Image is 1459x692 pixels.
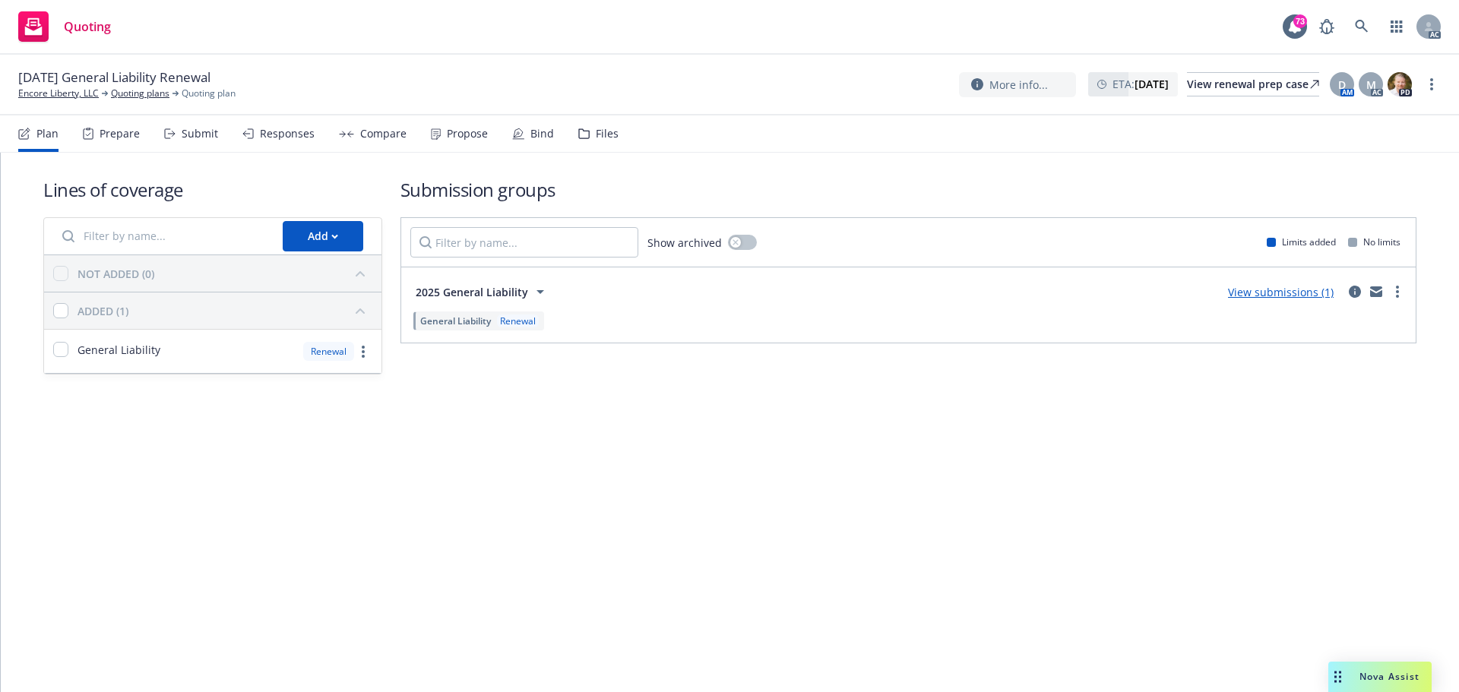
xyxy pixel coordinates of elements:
div: Limits added [1267,235,1336,248]
div: Add [308,222,338,251]
a: circleInformation [1346,283,1364,301]
span: Show archived [647,235,722,251]
span: M [1366,77,1376,93]
span: ETA : [1112,76,1169,92]
div: View renewal prep case [1187,73,1319,96]
button: ADDED (1) [78,299,372,323]
input: Filter by name... [53,221,274,251]
a: more [354,343,372,361]
div: Prepare [100,128,140,140]
a: Report a Bug [1312,11,1342,42]
a: Encore Liberty, LLC [18,87,99,100]
span: More info... [989,77,1048,93]
a: Search [1347,11,1377,42]
h1: Lines of coverage [43,177,382,202]
img: photo [1388,72,1412,96]
button: Nova Assist [1328,662,1432,692]
div: Compare [360,128,407,140]
button: 2025 General Liability [410,276,555,307]
a: Switch app [1381,11,1412,42]
strong: [DATE] [1135,77,1169,91]
div: No limits [1348,235,1400,248]
button: More info... [959,72,1076,97]
a: Quoting plans [111,87,169,100]
div: Bind [530,128,554,140]
div: Drag to move [1328,662,1347,692]
span: Quoting plan [182,87,236,100]
span: D [1338,77,1346,93]
div: Responses [260,128,315,140]
span: Quoting [64,21,111,33]
a: Quoting [12,5,117,48]
span: 2025 General Liability [416,284,528,300]
div: Propose [447,128,488,140]
a: more [1388,283,1407,301]
button: NOT ADDED (0) [78,261,372,286]
a: View submissions (1) [1228,285,1334,299]
a: more [1423,75,1441,93]
a: View renewal prep case [1187,72,1319,96]
span: Nova Assist [1359,670,1419,683]
div: NOT ADDED (0) [78,266,154,282]
button: Add [283,221,363,251]
div: Renewal [497,314,539,327]
input: Filter by name... [410,227,638,258]
span: General Liability [420,314,491,327]
div: 73 [1293,14,1307,28]
div: Plan [36,128,59,140]
div: Files [596,128,619,140]
div: Submit [182,128,218,140]
h1: Submission groups [400,177,1416,202]
div: ADDED (1) [78,303,128,319]
span: [DATE] General Liability Renewal [18,68,210,87]
div: Renewal [303,342,354,361]
a: mail [1367,283,1385,301]
span: General Liability [78,342,160,358]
